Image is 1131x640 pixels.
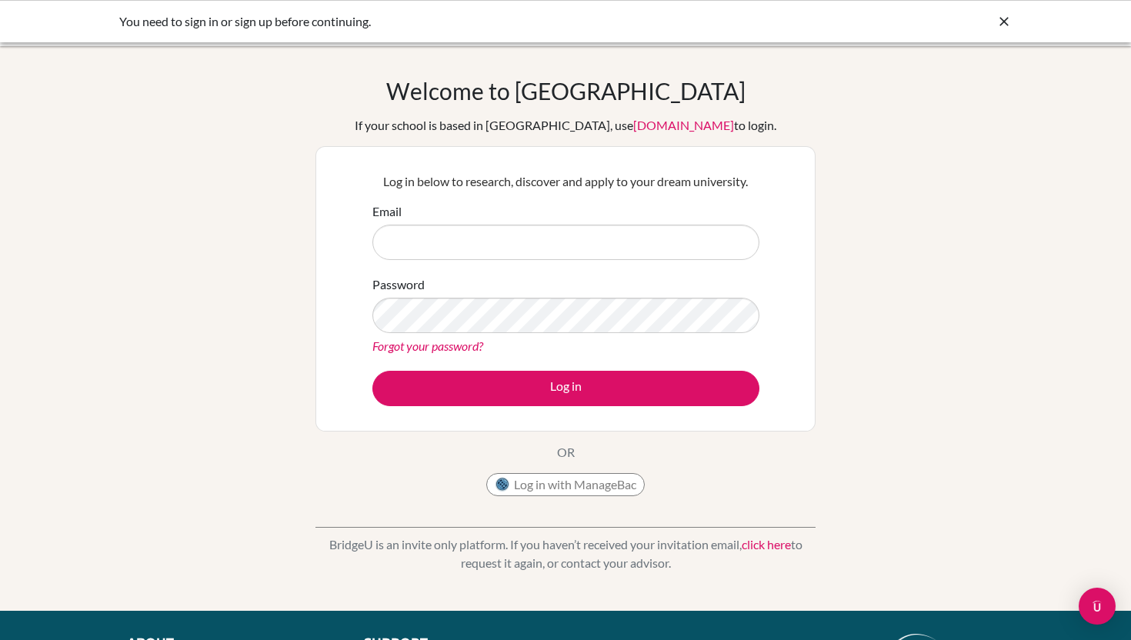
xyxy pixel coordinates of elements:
[119,12,781,31] div: You need to sign in or sign up before continuing.
[386,77,746,105] h1: Welcome to [GEOGRAPHIC_DATA]
[355,116,776,135] div: If your school is based in [GEOGRAPHIC_DATA], use to login.
[315,535,816,572] p: BridgeU is an invite only platform. If you haven’t received your invitation email, to request it ...
[1079,588,1116,625] div: Open Intercom Messenger
[486,473,645,496] button: Log in with ManageBac
[372,371,759,406] button: Log in
[372,172,759,191] p: Log in below to research, discover and apply to your dream university.
[557,443,575,462] p: OR
[372,275,425,294] label: Password
[742,537,791,552] a: click here
[372,338,483,353] a: Forgot your password?
[372,202,402,221] label: Email
[633,118,734,132] a: [DOMAIN_NAME]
